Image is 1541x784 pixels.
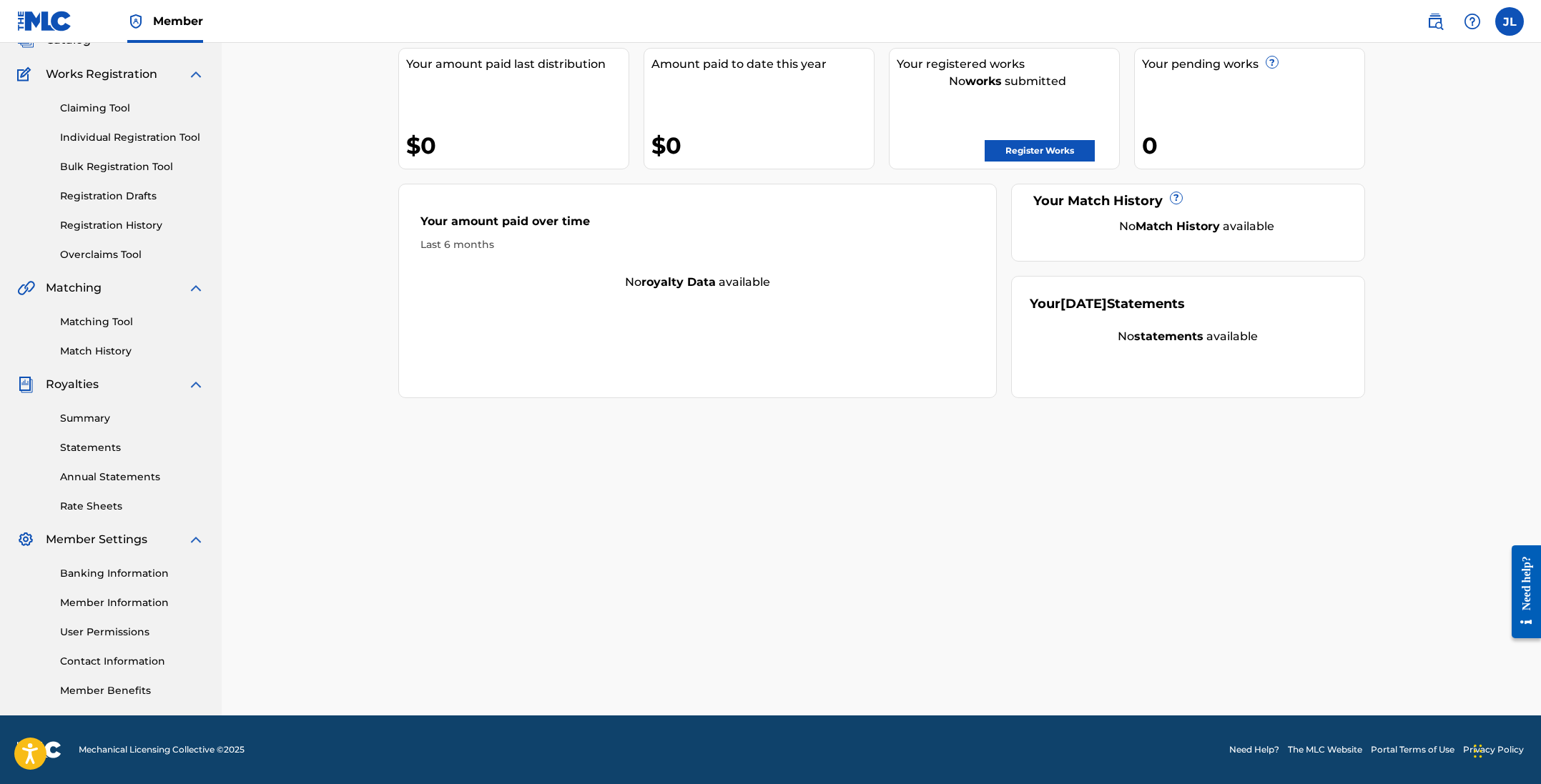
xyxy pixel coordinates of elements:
div: No submitted [897,73,1119,90]
a: Register Works [985,140,1095,162]
a: Annual Statements [60,470,205,485]
img: expand [187,279,205,297]
a: Registration History [60,218,205,233]
a: CatalogCatalog [17,31,91,49]
a: Claiming Tool [60,101,205,116]
div: Help [1458,7,1487,36]
img: expand [187,376,205,393]
a: Member Information [60,595,205,610]
span: ? [1266,56,1278,68]
div: Amount paid to date this year [651,56,874,73]
div: $0 [651,129,874,162]
a: Need Help? [1229,743,1279,756]
div: No available [399,274,997,291]
span: ? [1171,192,1182,204]
a: The MLC Website [1288,743,1362,756]
a: Summary [60,411,205,426]
a: Contact Information [60,654,205,669]
a: Banking Information [60,566,205,581]
a: User Permissions [60,625,205,640]
a: Individual Registration Tool [60,130,205,145]
span: Matching [46,279,102,297]
img: help [1464,13,1481,30]
div: Your pending works [1142,56,1364,73]
a: Portal Terms of Use [1371,743,1454,756]
span: Member [153,13,203,29]
div: Your Match History [1030,192,1346,211]
img: search [1427,13,1444,30]
img: expand [187,531,205,548]
a: Rate Sheets [60,499,205,514]
a: Statements [60,440,205,455]
div: Drag [1474,730,1482,773]
a: Overclaims Tool [60,247,205,262]
div: Your amount paid over time [420,213,975,237]
strong: royalty data [641,275,716,289]
div: User Menu [1495,7,1524,36]
img: Works Registration [17,66,36,83]
img: MLC Logo [17,11,72,31]
a: Match History [60,344,205,359]
img: Royalties [17,376,34,393]
a: Matching Tool [60,314,205,329]
div: No available [1030,328,1346,345]
strong: Match History [1136,219,1220,233]
img: Member Settings [17,531,34,548]
iframe: Resource Center [1501,532,1541,650]
div: Your amount paid last distribution [406,56,629,73]
img: logo [17,741,61,758]
strong: statements [1134,329,1203,343]
span: Works Registration [46,66,157,83]
div: $0 [406,129,629,162]
div: Your registered works [897,56,1119,73]
a: Member Benefits [60,683,205,698]
a: Privacy Policy [1463,743,1524,756]
div: Your Statements [1030,294,1185,314]
img: Matching [17,279,35,297]
iframe: Chat Widget [1469,715,1541,784]
span: Mechanical Licensing Collective © 2025 [79,743,245,756]
div: No available [1048,218,1346,235]
span: Royalties [46,376,99,393]
div: 0 [1142,129,1364,162]
strong: works [965,74,1002,88]
span: Member Settings [46,531,147,548]
a: Registration Drafts [60,189,205,204]
div: Last 6 months [420,237,975,252]
span: [DATE] [1060,296,1107,312]
img: Top Rightsholder [127,13,144,30]
img: expand [187,66,205,83]
a: Public Search [1421,7,1449,36]
a: Bulk Registration Tool [60,159,205,174]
